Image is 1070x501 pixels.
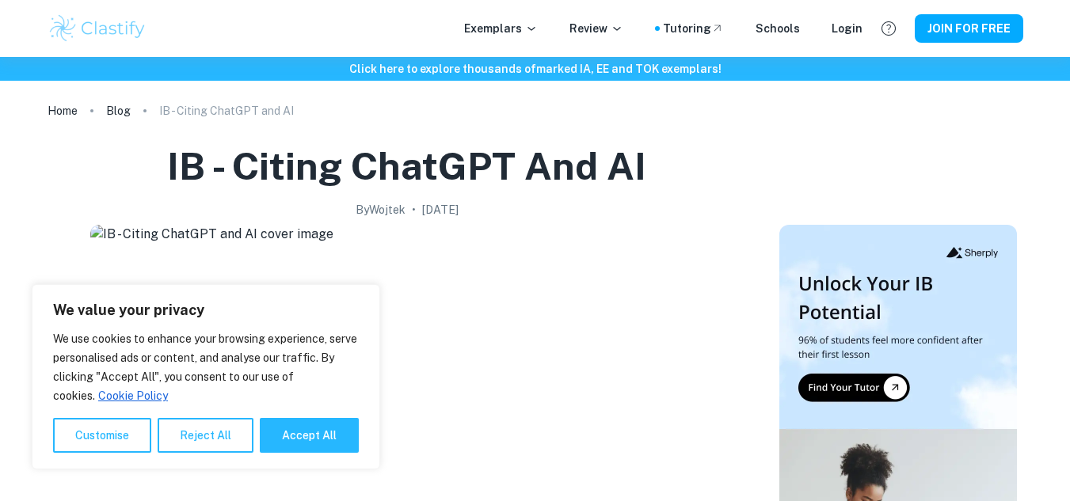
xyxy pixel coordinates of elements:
div: We value your privacy [32,284,380,469]
h2: [DATE] [422,201,459,218]
p: • [412,201,416,218]
h6: Click here to explore thousands of marked IA, EE and TOK exemplars ! [3,60,1067,78]
p: Review [569,20,623,37]
h2: By Wojtek [356,201,406,218]
img: Clastify logo [48,13,148,44]
button: Reject All [158,418,253,453]
p: We use cookies to enhance your browsing experience, serve personalised ads or content, and analys... [53,329,359,405]
a: Cookie Policy [97,389,169,403]
a: Schools [756,20,800,37]
button: Customise [53,418,151,453]
a: Tutoring [663,20,724,37]
a: Home [48,100,78,122]
p: IB - Citing ChatGPT and AI [159,102,294,120]
a: Login [832,20,862,37]
h1: IB - Citing ChatGPT and AI [167,141,646,192]
p: Exemplars [464,20,538,37]
a: Blog [106,100,131,122]
p: We value your privacy [53,301,359,320]
button: JOIN FOR FREE [915,14,1023,43]
button: Accept All [260,418,359,453]
button: Help and Feedback [875,15,902,42]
